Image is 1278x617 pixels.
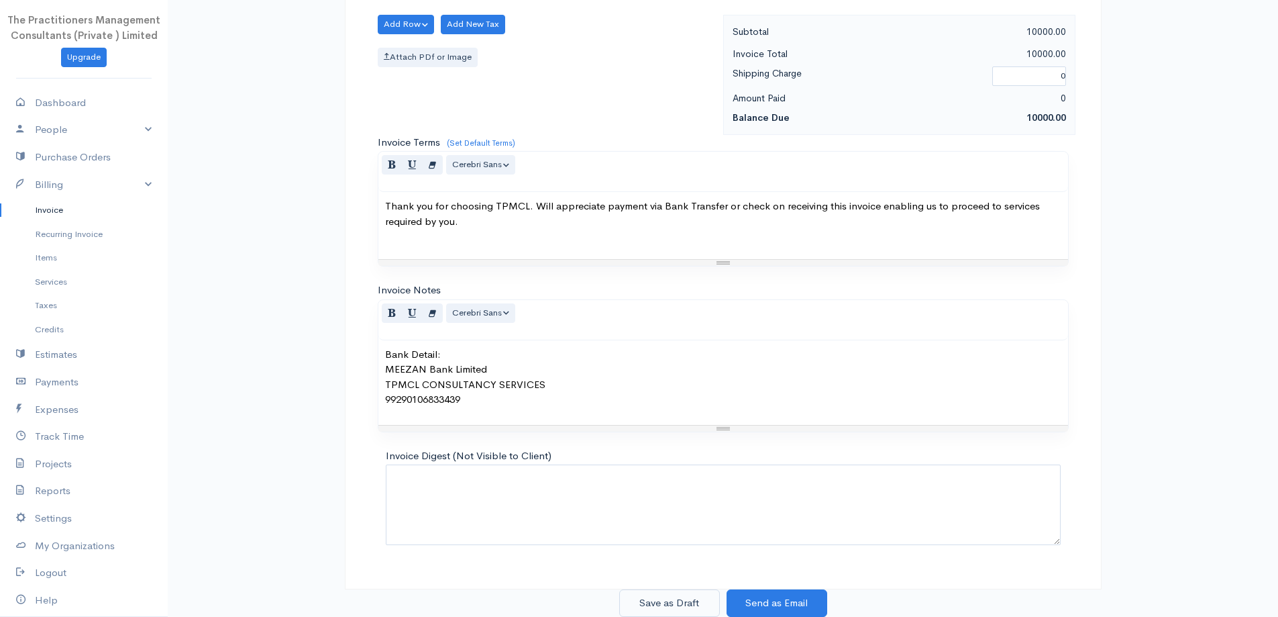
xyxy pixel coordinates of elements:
button: Font Family [446,303,516,323]
div: Subtotal [726,23,900,40]
div: 10000.00 [899,46,1073,62]
span: Cerebri Sans [452,158,502,170]
label: Invoice Notes [378,283,441,298]
div: 0 [899,90,1073,107]
div: Amount Paid [726,90,900,107]
div: 10000.00 [899,23,1073,40]
span: Thank you for choosing TPMCL. Will appreciate payment via Bank Transfer or check on receiving thi... [385,199,1040,228]
span: The Practitioners Management Consultants (Private ) Limited [7,13,160,42]
div: Resize [378,426,1068,432]
button: Save as Draft [619,589,720,617]
a: Upgrade [61,48,107,67]
span: 10000.00 [1026,111,1066,124]
label: Attach PDf or Image [378,48,478,67]
button: Add Row [378,15,435,34]
a: (Set Default Terms) [447,138,515,148]
button: Remove Font Style (CTRL+\) [422,303,443,323]
button: Underline (CTRL+U) [402,155,423,175]
button: Bold (CTRL+B) [382,155,403,175]
button: Add New Tax [441,15,505,34]
strong: Balance Due [733,111,790,124]
label: Invoice Digest (Not Visible to Client) [386,448,551,464]
span: Cerebri Sans [452,307,502,318]
button: Bold (CTRL+B) [382,303,403,323]
button: Remove Font Style (CTRL+\) [422,155,443,175]
button: Underline (CTRL+U) [402,303,423,323]
button: Send as Email [727,589,827,617]
label: Invoice Terms [378,135,440,150]
p: Bank Detail: MEEZAN Bank Limited TPMCL CONSULTANCY SERVICES 99290106833439 [385,347,1061,408]
button: Font Family [446,155,516,175]
div: Shipping Charge [726,65,986,87]
div: Resize [378,260,1068,266]
div: Invoice Total [726,46,900,62]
